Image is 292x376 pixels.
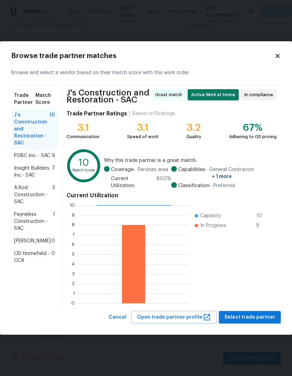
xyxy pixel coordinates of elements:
button: Cancel [106,311,129,324]
div: 67% [229,124,277,131]
text: 9 [72,213,75,217]
span: A Rod Construction - SAC [14,184,52,205]
span: Services area [137,166,168,173]
span: 80.0 % [157,175,171,189]
h2: Browse trade partner matches [11,52,274,59]
span: Payneless Construction - SAC [14,211,53,232]
span: Select trade partner [224,313,275,322]
text: 8 [72,222,75,227]
div: 3.1 [127,124,158,131]
text: 6 [72,242,75,246]
span: Great match [155,91,185,98]
span: OD Homefield - CCA [14,250,51,264]
span: + 1 more [212,174,232,179]
h4: Trade Partner Ratings [67,110,127,117]
span: PGBC inc. - SAC [14,152,50,159]
span: Preferred [213,182,235,189]
h4: Current Utilization [67,192,277,199]
text: 1 [73,291,75,295]
span: 10 [49,112,55,147]
span: Classification: [178,182,210,189]
div: Speed of work [127,133,158,140]
span: Coverage: [111,166,134,173]
span: 0 [51,250,55,264]
text: 10 [78,158,89,168]
span: 10 [256,212,267,219]
span: In compliance [244,91,276,98]
text: 2 [72,281,75,285]
text: 10 [70,203,75,207]
div: Adhering to OD pricing [229,133,277,140]
span: Insight Builders Inc - SAC [14,165,52,179]
span: 8 [256,222,267,229]
span: Why this trade partner is a great match: [104,157,277,164]
span: J's Construction and Restoration - SAC [67,89,150,103]
span: 9 [52,152,55,159]
span: 7 [52,165,55,179]
text: 4 [72,262,75,266]
div: Quality [186,133,201,140]
div: Based on 15 ratings [132,110,175,117]
div: 3.1 [67,124,99,131]
text: 5 [72,252,75,256]
span: Capabilities: [178,166,206,180]
text: 0 [71,301,75,305]
text: 3 [72,271,75,276]
span: [PERSON_NAME] [14,237,51,244]
span: Match Score [35,92,55,106]
text: Match Score [72,169,95,172]
span: General Contractor [209,166,277,180]
span: 0 [51,237,55,244]
span: Open trade partner profile [137,313,211,322]
button: Select trade partner [219,311,281,324]
span: 1 [53,211,55,232]
span: Cancel [109,313,126,322]
div: Browse and select a vendor based on their match score with this work order. [11,61,281,85]
span: Current Utilization: [111,175,154,189]
span: J's Construction and Restoration - SAC [14,112,49,147]
button: Open trade partner profile [131,311,217,324]
div: Communication [67,133,99,140]
span: Capacity [200,212,221,219]
div: | [127,110,132,117]
span: In Progress [200,222,226,229]
span: Active Work at Home [191,91,238,98]
text: 7 [72,232,75,236]
span: 3 [52,184,55,205]
span: Trade Partner [14,92,35,106]
div: 3.2 [186,124,201,131]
